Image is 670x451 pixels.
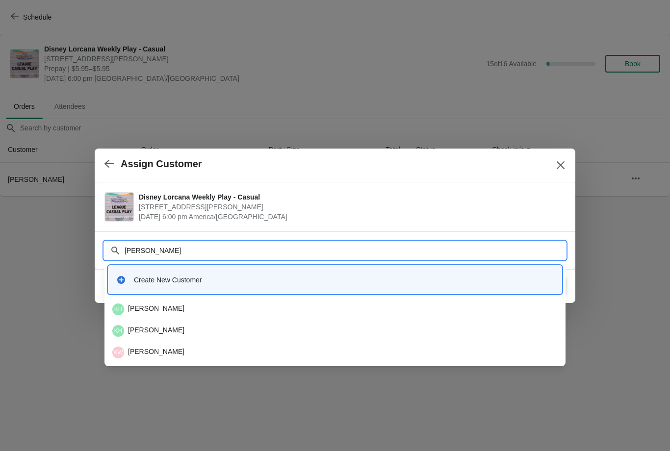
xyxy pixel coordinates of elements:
[114,327,123,334] text: KH
[104,341,566,362] li: Kylee Woodruff
[552,156,569,174] button: Close
[112,347,558,358] div: [PERSON_NAME]
[104,300,566,319] li: Kyle Hamilton
[104,319,566,341] li: Kyle Hamilton
[139,202,561,212] span: [STREET_ADDRESS][PERSON_NAME]
[134,275,554,285] div: Create New Customer
[112,325,558,337] div: [PERSON_NAME]
[112,325,124,337] span: Kyle Hamilton
[112,303,124,315] span: Kyle Hamilton
[124,242,566,259] input: Search customer name or email
[112,303,558,315] div: [PERSON_NAME]
[113,349,123,356] text: KW
[139,192,561,202] span: Disney Lorcana Weekly Play - Casual
[139,212,561,222] span: [DATE] 6:00 pm America/[GEOGRAPHIC_DATA]
[121,158,202,170] h2: Assign Customer
[105,193,133,221] img: Disney Lorcana Weekly Play - Casual | 2040 Louetta Rd Ste I Spring, TX 77388 | September 15 | 6:0...
[114,306,123,313] text: KH
[112,347,124,358] span: Kylee Woodruff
